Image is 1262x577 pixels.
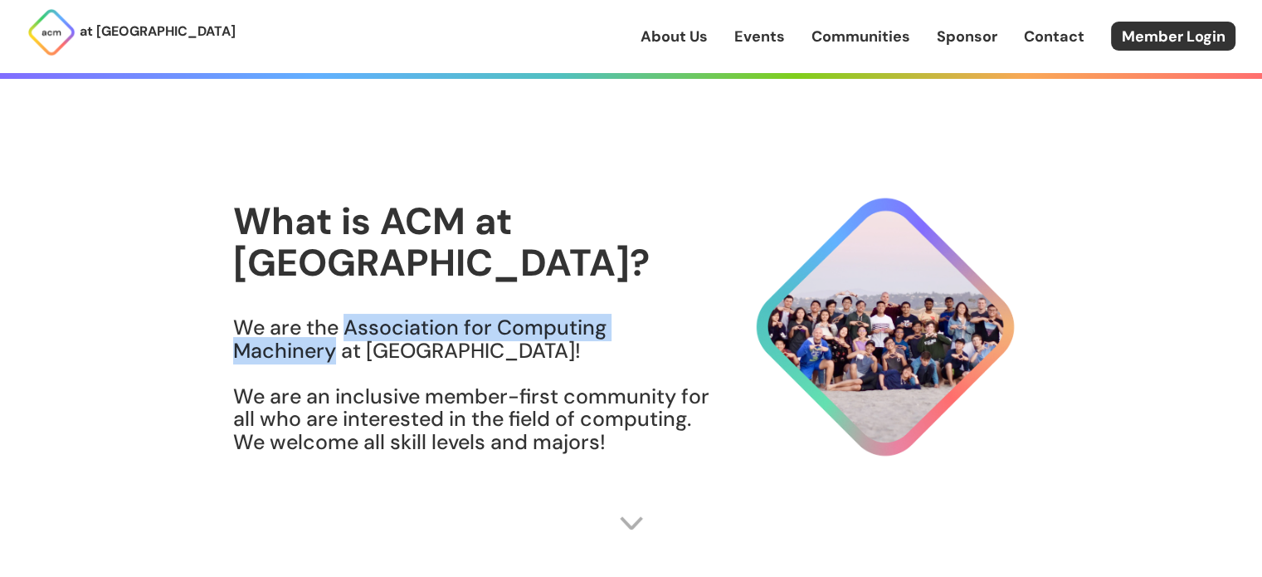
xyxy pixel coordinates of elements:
a: Contact [1024,26,1084,47]
h3: We are the Association for Computing Machinery at [GEOGRAPHIC_DATA]! We are an inclusive member-f... [233,316,711,453]
img: ACM Logo [27,7,76,57]
a: Sponsor [937,26,997,47]
a: Member Login [1111,22,1235,51]
a: Communities [811,26,910,47]
p: at [GEOGRAPHIC_DATA] [80,21,236,42]
img: Scroll Arrow [619,511,644,535]
a: at [GEOGRAPHIC_DATA] [27,7,236,57]
a: Events [734,26,785,47]
img: About Hero Image [711,183,1030,472]
a: About Us [641,26,708,47]
h1: What is ACM at [GEOGRAPHIC_DATA]? [233,201,711,283]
